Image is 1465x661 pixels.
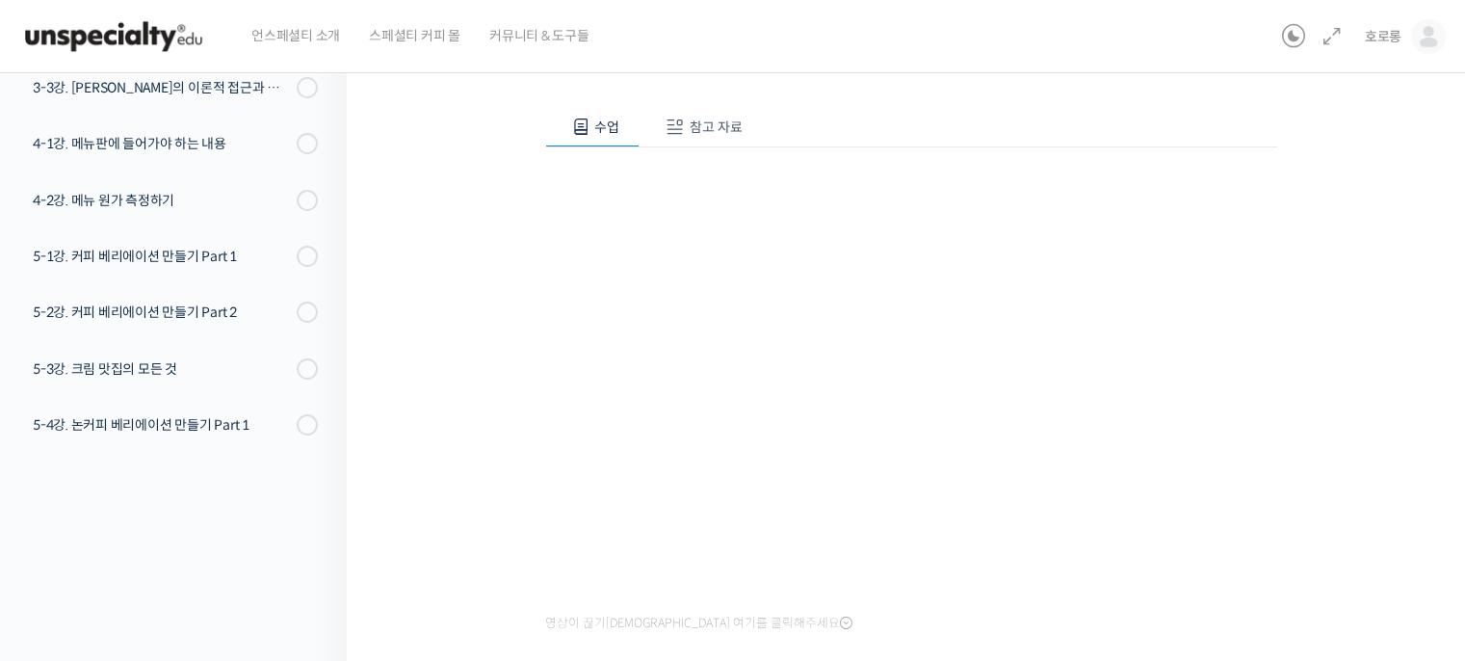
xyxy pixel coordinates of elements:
[33,414,291,436] div: 5-4강. 논커피 베리에이션 만들기 Part 1
[594,119,619,136] span: 수업
[33,190,291,211] div: 4-2강. 메뉴 원가 측정하기
[33,246,291,267] div: 5-1강. 커피 베리에이션 만들기 Part 1
[33,358,291,380] div: 5-3강. 크림 맛집의 모든 것
[249,501,370,549] a: 설정
[6,501,127,549] a: 홈
[61,530,72,545] span: 홈
[690,119,743,136] span: 참고 자료
[545,616,852,631] span: 영상이 끊기[DEMOGRAPHIC_DATA] 여기를 클릭해주세요
[127,501,249,549] a: 대화
[33,77,291,98] div: 3-3강. [PERSON_NAME]의 이론적 접근과 재료 찾기
[1365,28,1401,45] span: 호로롱
[176,531,199,546] span: 대화
[33,302,291,323] div: 5-2강. 커피 베리에이션 만들기 Part 2
[33,133,291,154] div: 4-1강. 메뉴판에 들어가야 하는 내용
[298,530,321,545] span: 설정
